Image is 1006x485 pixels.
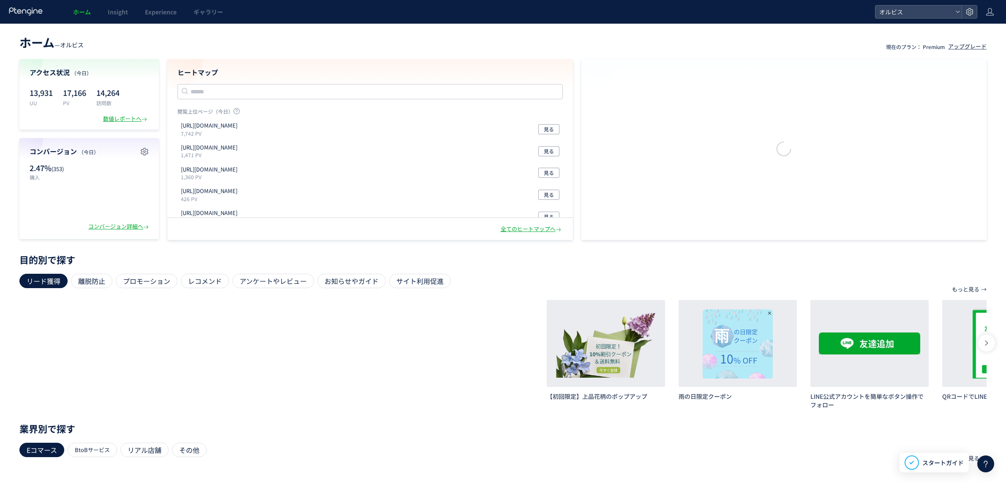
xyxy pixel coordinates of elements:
[103,115,149,123] div: 数値レポートへ
[60,41,84,49] span: オルビス
[981,451,987,466] p: →
[19,34,55,51] span: ホーム
[30,68,149,77] h4: アクセス状況
[116,274,177,288] div: プロモーション
[181,274,229,288] div: レコメンド
[96,99,120,106] p: 訪問数
[96,86,120,99] p: 14,264
[922,458,964,467] span: スタートガイド
[948,43,987,51] div: アップグレード
[232,274,314,288] div: アンケートやレビュー
[52,165,64,173] span: (353)
[172,443,207,457] div: その他
[120,443,169,457] div: リアル店舗
[952,451,979,466] p: もっと見る
[19,426,987,431] p: 業界別で探す
[30,99,53,106] p: UU
[88,223,150,231] div: コンバージョン詳細へ
[317,274,386,288] div: お知らせやガイド
[68,443,117,457] div: BtoBサービス
[952,282,979,297] p: もっと見る
[810,392,929,409] h3: LINE公式アカウントを簡単なボタン操作でフォロー
[108,8,128,16] span: Insight
[79,148,99,155] span: （今日）
[19,274,68,288] div: リード獲得
[981,282,987,297] p: →
[547,392,665,401] h3: 【初回限定】上品花柄のポップアップ
[71,69,92,76] span: （今日）
[679,392,797,401] h3: 雨の日限定クーポン
[194,8,223,16] span: ギャラリー
[30,174,85,181] p: 購入
[145,8,177,16] span: Experience
[19,34,84,51] div: —
[71,274,112,288] div: 離脱防止
[63,99,86,106] p: PV
[19,443,64,457] div: Eコマース
[30,86,53,99] p: 13,931
[886,43,945,50] p: 現在のプラン： Premium
[19,257,987,262] p: 目的別で探す
[73,8,91,16] span: ホーム
[30,147,149,156] h4: コンバージョン
[877,5,952,18] span: オルビス
[63,86,86,99] p: 17,166
[30,163,85,174] p: 2.47%
[389,274,451,288] div: サイト利用促進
